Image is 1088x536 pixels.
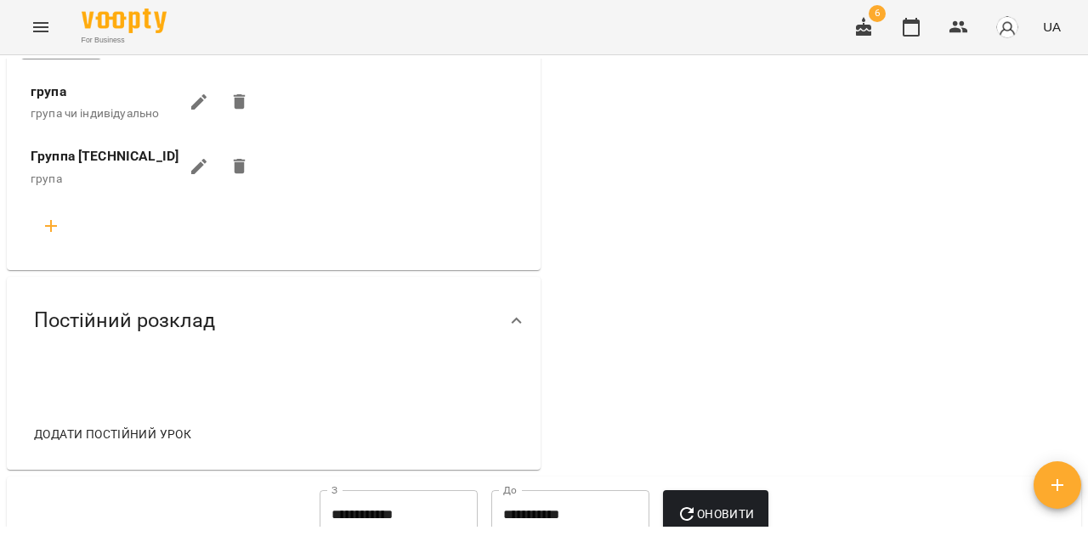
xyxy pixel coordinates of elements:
[1043,18,1061,36] span: UA
[20,7,61,48] button: Menu
[7,277,541,364] div: Постійний розклад
[34,424,191,444] span: Додати постійний урок
[31,146,178,166] label: Группа [TECHNICAL_ID]
[31,106,159,120] span: група чи індивідуально
[31,82,66,102] label: група
[677,504,754,524] span: Оновити
[995,15,1019,39] img: avatar_s.png
[34,307,215,334] span: Постійний розклад
[1036,11,1068,42] button: UA
[27,419,198,449] button: Додати постійний урок
[82,35,167,46] span: For Business
[31,172,62,185] span: група
[82,8,167,33] img: Voopty Logo
[869,5,886,22] span: 6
